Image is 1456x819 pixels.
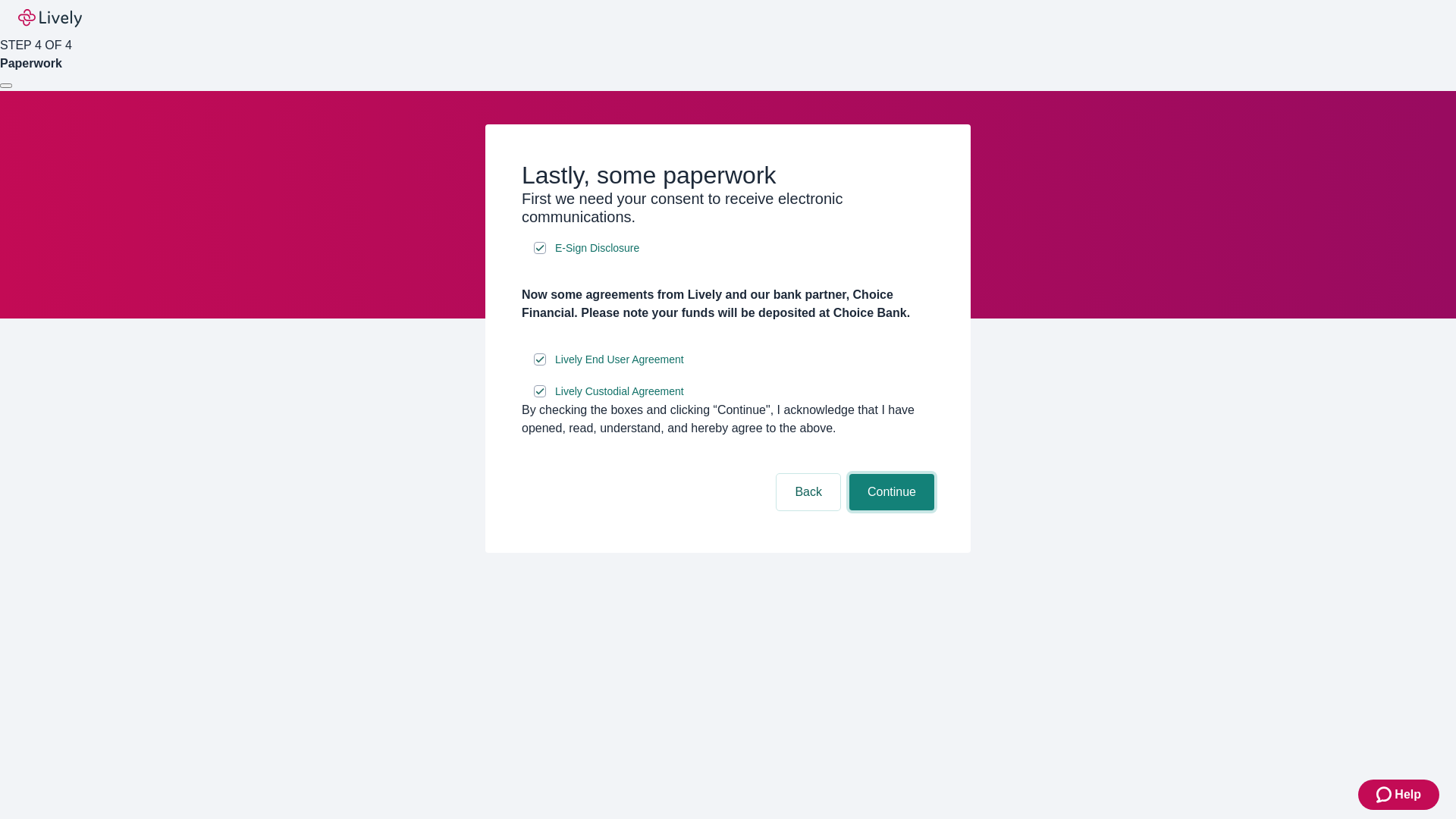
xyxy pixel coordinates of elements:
a: e-sign disclosure document [552,350,687,369]
span: E-Sign Disclosure [555,240,639,256]
span: Help [1395,786,1421,804]
a: e-sign disclosure document [552,382,687,401]
span: Lively Custodial Agreement [555,384,684,400]
h2: Lastly, some paperwork [522,161,934,190]
button: Back [777,474,840,510]
button: Zendesk support iconHelp [1358,780,1439,810]
h4: Now some agreements from Lively and our bank partner, Choice Financial. Please note your funds wi... [522,286,934,322]
img: Lively [18,9,82,27]
div: By checking the boxes and clicking “Continue", I acknowledge that I have opened, read, understand... [522,401,934,438]
h3: First we need your consent to receive electronic communications. [522,190,934,226]
span: Lively End User Agreement [555,352,684,368]
a: e-sign disclosure document [552,239,642,258]
svg: Zendesk support icon [1376,786,1395,804]
button: Continue [849,474,934,510]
